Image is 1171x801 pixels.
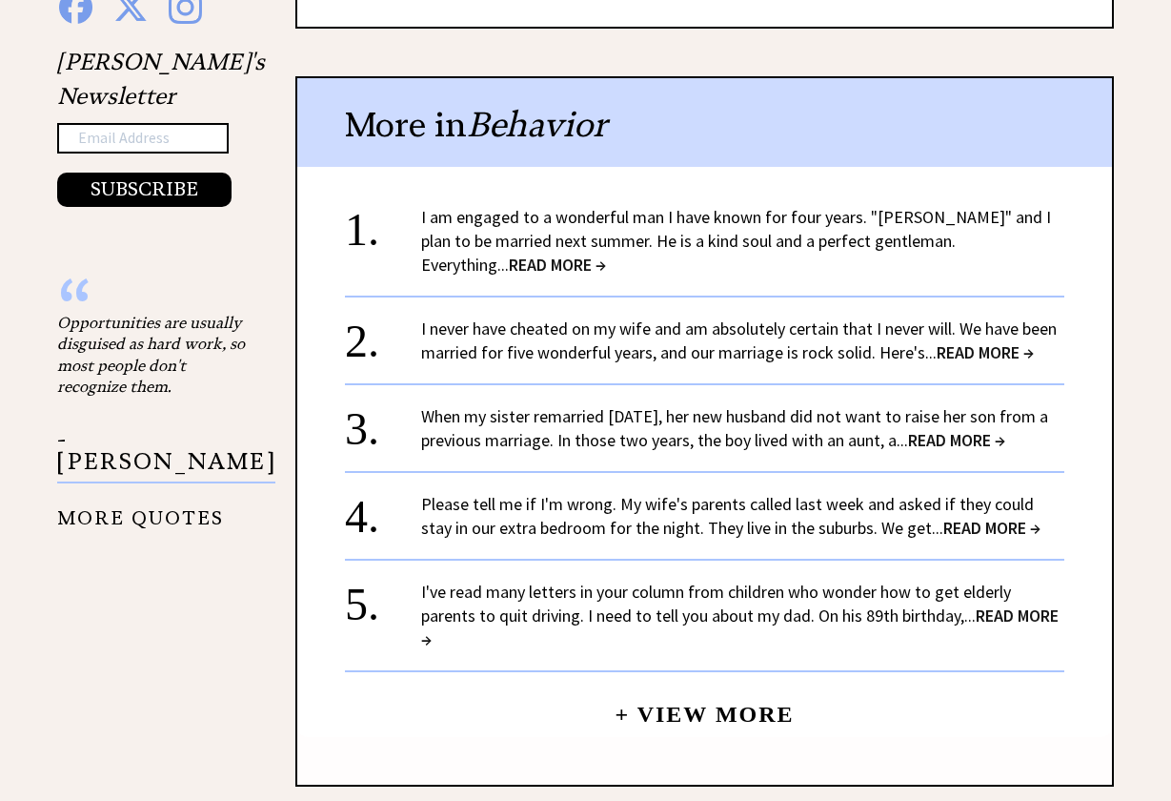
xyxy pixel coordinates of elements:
[421,581,1059,650] a: I've read many letters in your column from children who wonder how to get elderly parents to quit...
[297,78,1112,167] div: More in
[421,405,1048,451] a: When my sister remarried [DATE], her new husband did not want to raise her son from a previous ma...
[467,103,607,146] span: Behavior
[345,404,421,440] div: 3.
[57,293,248,312] div: “
[57,492,224,529] a: MORE QUOTES
[345,317,421,352] div: 2.
[345,205,421,240] div: 1.
[421,605,1059,650] span: READ MORE →
[421,318,1057,363] a: I never have cheated on my wife and am absolutely certain that I never will. We have been married...
[345,580,421,615] div: 5.
[421,206,1051,276] a: I am engaged to a wonderful man I have known for four years. "[PERSON_NAME]" and I plan to be mar...
[937,341,1034,363] span: READ MORE →
[57,45,265,207] div: [PERSON_NAME]'s Newsletter
[57,429,275,483] p: - [PERSON_NAME]
[509,254,606,276] span: READ MORE →
[908,429,1005,451] span: READ MORE →
[943,517,1040,539] span: READ MORE →
[615,686,794,727] a: + View More
[345,492,421,527] div: 4.
[57,173,232,207] button: SUBSCRIBE
[421,493,1040,539] a: Please tell me if I'm wrong. My wife's parents called last week and asked if they could stay in o...
[57,123,229,154] input: Email Address
[57,312,248,398] div: Opportunities are usually disguised as hard work, so most people don't recognize them.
